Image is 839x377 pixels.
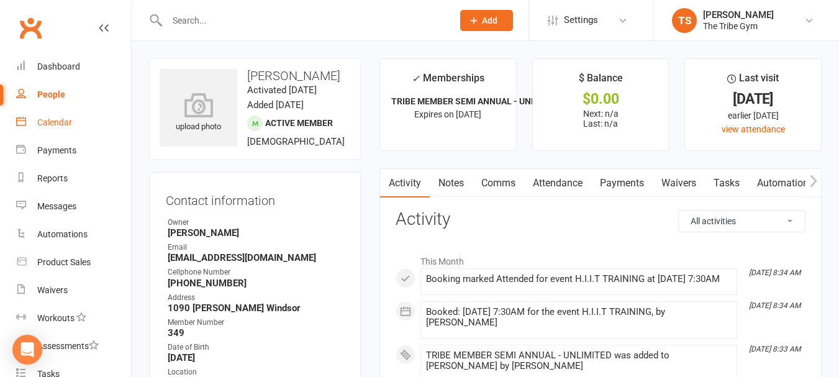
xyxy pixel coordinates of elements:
div: Messages [37,201,76,211]
div: Payments [37,145,76,155]
div: Date of Birth [168,342,344,353]
a: Messages [16,193,131,220]
i: [DATE] 8:34 AM [749,268,800,277]
i: [DATE] 8:33 AM [749,345,800,353]
div: Booked: [DATE] 7:30AM for the event H.I.I.T TRAINING, by [PERSON_NAME] [426,307,732,328]
a: Clubworx [15,12,46,43]
div: The Tribe Gym [703,20,774,32]
strong: [PHONE_NUMBER] [168,278,344,289]
a: Assessments [16,332,131,360]
div: Email [168,242,344,253]
div: Open Intercom Messenger [12,335,42,365]
div: $0.00 [544,93,658,106]
strong: 1090 [PERSON_NAME] Windsor [168,302,344,314]
a: Waivers [653,169,705,198]
div: People [37,89,65,99]
a: Waivers [16,276,131,304]
div: [PERSON_NAME] [703,9,774,20]
div: Address [168,292,344,304]
div: Product Sales [37,257,91,267]
a: Attendance [524,169,591,198]
div: Last visit [727,70,779,93]
a: Reports [16,165,131,193]
a: Automations [16,220,131,248]
div: Member Number [168,317,344,329]
strong: [PERSON_NAME] [168,227,344,238]
h3: [PERSON_NAME] [160,69,350,83]
a: Tasks [705,169,748,198]
i: ✓ [412,73,420,84]
span: Add [482,16,497,25]
h3: Contact information [166,189,344,207]
span: Expires on [DATE] [414,109,481,119]
div: Automations [37,229,88,239]
div: $ Balance [579,70,623,93]
a: view attendance [722,124,785,134]
div: [DATE] [696,93,810,106]
a: Dashboard [16,53,131,81]
a: Notes [430,169,473,198]
div: earlier [DATE] [696,109,810,122]
a: Payments [16,137,131,165]
a: Calendar [16,109,131,137]
time: Added [DATE] [247,99,304,111]
a: Product Sales [16,248,131,276]
a: Workouts [16,304,131,332]
span: Active member [265,118,333,128]
a: Comms [473,169,524,198]
span: Settings [564,6,598,34]
div: Cellphone Number [168,266,344,278]
div: Memberships [412,70,484,93]
a: People [16,81,131,109]
span: [DEMOGRAPHIC_DATA] [247,136,345,147]
input: Search... [163,12,444,29]
div: TRIBE MEMBER SEMI ANNUAL - UNLIMITED was added to [PERSON_NAME] by [PERSON_NAME] [426,350,732,371]
strong: [DATE] [168,352,344,363]
div: Reports [37,173,68,183]
time: Activated [DATE] [247,84,317,96]
h3: Activity [396,210,805,229]
div: Calendar [37,117,72,127]
div: Booking marked Attended for event H.I.I.T TRAINING at [DATE] 7:30AM [426,274,732,284]
a: Automations [748,169,822,198]
strong: [EMAIL_ADDRESS][DOMAIN_NAME] [168,252,344,263]
div: Dashboard [37,61,80,71]
p: Next: n/a Last: n/a [544,109,658,129]
div: TS [672,8,697,33]
i: [DATE] 8:34 AM [749,301,800,310]
div: Waivers [37,285,68,295]
li: This Month [396,248,805,268]
div: upload photo [160,93,237,134]
div: Assessments [37,341,99,351]
a: Activity [380,169,430,198]
div: Workouts [37,313,75,323]
a: Payments [591,169,653,198]
div: Owner [168,217,344,229]
strong: 349 [168,327,344,338]
strong: TRIBE MEMBER SEMI ANNUAL - UNLIMITED [391,96,565,106]
button: Add [460,10,513,31]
